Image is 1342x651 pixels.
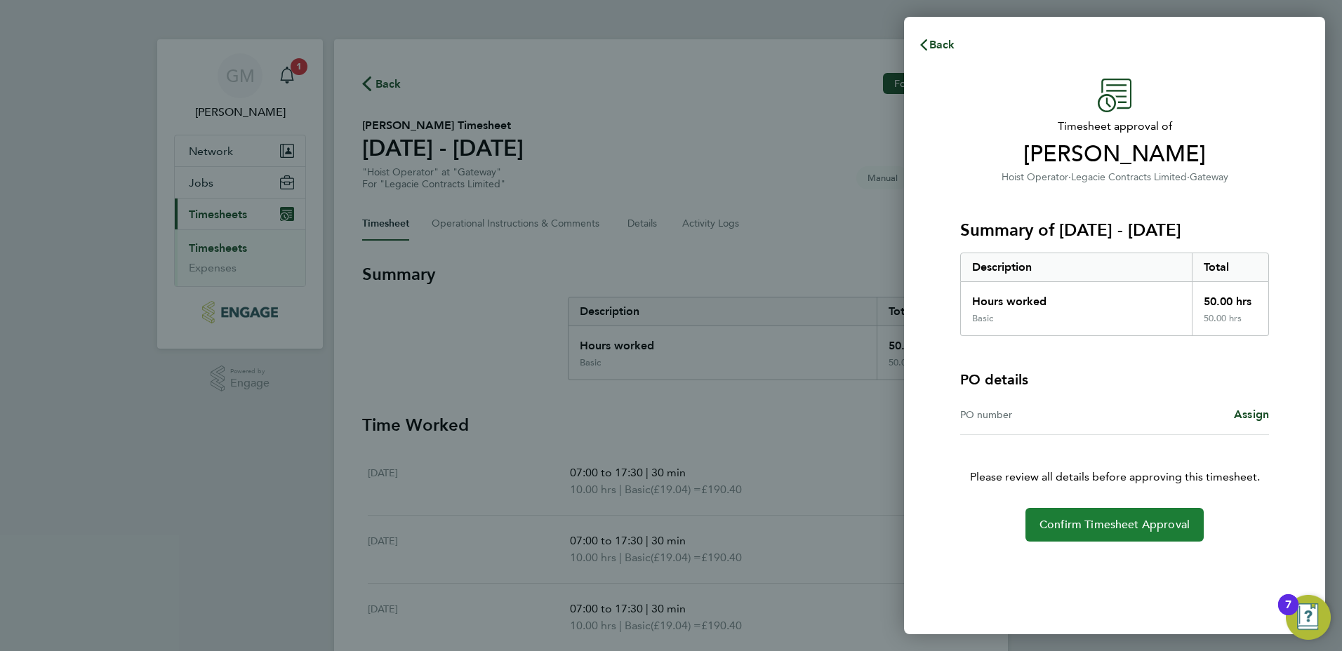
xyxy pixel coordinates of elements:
[960,219,1269,241] h3: Summary of [DATE] - [DATE]
[961,282,1192,313] div: Hours worked
[1025,508,1204,542] button: Confirm Timesheet Approval
[1002,171,1068,183] span: Hoist Operator
[929,38,955,51] span: Back
[1190,171,1228,183] span: Gateway
[960,140,1269,168] span: [PERSON_NAME]
[1071,171,1187,183] span: Legacie Contracts Limited
[1234,406,1269,423] a: Assign
[1286,595,1331,640] button: Open Resource Center, 7 new notifications
[1285,605,1291,623] div: 7
[943,435,1286,485] p: Please review all details before approving this timesheet.
[1192,282,1269,313] div: 50.00 hrs
[960,406,1115,423] div: PO number
[961,253,1192,281] div: Description
[972,313,993,324] div: Basic
[1192,253,1269,281] div: Total
[904,31,969,59] button: Back
[960,118,1269,135] span: Timesheet approval of
[1192,313,1269,335] div: 50.00 hrs
[1068,171,1071,183] span: ·
[960,370,1028,389] h4: PO details
[1234,408,1269,421] span: Assign
[960,253,1269,336] div: Summary of 04 - 10 Aug 2025
[1039,518,1190,532] span: Confirm Timesheet Approval
[1187,171,1190,183] span: ·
